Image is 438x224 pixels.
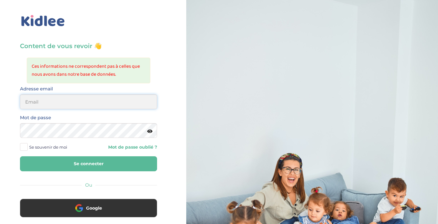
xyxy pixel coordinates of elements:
[85,182,92,188] span: Ou
[20,209,157,215] a: Google
[20,85,53,93] label: Adresse email
[20,42,157,50] h3: Content de vous revoir 👋
[29,143,67,151] span: Se souvenir de moi
[20,14,66,28] img: logo_kidlee_bleu
[20,94,157,109] input: Email
[75,204,83,212] img: google.png
[20,114,51,122] label: Mot de passe
[93,144,157,150] a: Mot de passe oublié ?
[20,156,157,171] button: Se connecter
[32,63,145,78] li: Ces informations ne correspondent pas à celles que nous avons dans notre base de données.
[20,199,157,217] button: Google
[86,205,102,211] span: Google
